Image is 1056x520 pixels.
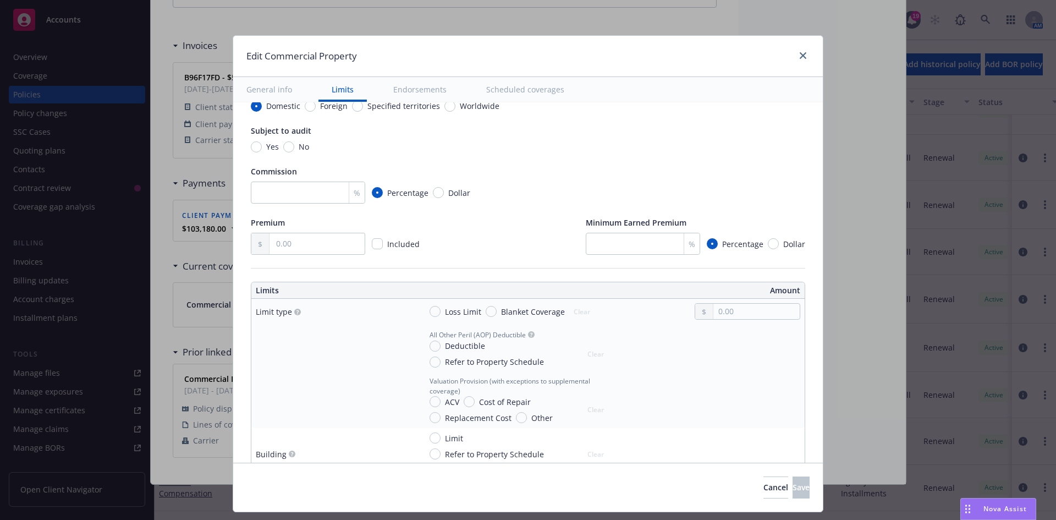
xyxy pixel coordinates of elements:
[430,412,441,423] input: Replacement Cost
[531,412,553,424] span: Other
[269,233,365,254] input: 0.00
[445,412,512,424] span: Replacement Cost
[256,448,287,460] div: Building
[479,396,531,408] span: Cost of Repair
[251,141,262,152] input: Yes
[713,304,800,319] input: 0.00
[430,433,441,444] input: Limit
[266,141,279,152] span: Yes
[367,100,440,112] span: Specified territories
[445,340,485,352] span: Deductible
[961,499,975,519] div: Drag to move
[486,306,497,317] input: Blanket Coverage
[372,187,383,198] input: Percentage
[689,238,695,250] span: %
[251,282,472,299] th: Limits
[266,100,300,112] span: Domestic
[246,49,357,63] h1: Edit Commercial Property
[352,101,363,112] input: Specified territories
[430,341,441,352] input: Deductible
[380,77,460,102] button: Endorsements
[430,448,441,459] input: Refer to Property Schedule
[256,306,292,318] div: Limit type
[586,217,686,228] span: Minimum Earned Premium
[251,125,311,136] span: Subject to audit
[430,357,441,368] input: Refer to Property Schedule
[445,356,544,368] span: Refer to Property Schedule
[251,166,297,177] span: Commission
[473,77,577,102] button: Scheduled coverages
[318,77,367,102] button: Limits
[983,504,1027,513] span: Nova Assist
[305,101,316,112] input: Foreign
[444,101,455,112] input: Worldwide
[707,238,718,249] input: Percentage
[354,187,360,199] span: %
[251,101,262,112] input: Domestic
[445,396,459,408] span: ACV
[299,141,309,152] span: No
[320,100,348,112] span: Foreign
[430,330,526,340] span: All Other Peril (AOP) Deductible
[722,238,763,250] span: Percentage
[460,100,499,112] span: Worldwide
[464,396,475,407] input: Cost of Repair
[533,282,805,299] th: Amount
[430,396,441,407] input: ACV
[430,376,610,395] span: Valuation Provision (with exceptions to supplemental coverage)
[960,498,1036,520] button: Nova Assist
[251,217,285,228] span: Premium
[387,187,428,199] span: Percentage
[283,141,294,152] input: No
[433,187,444,198] input: Dollar
[445,306,481,318] span: Loss Limit
[501,306,565,318] span: Blanket Coverage
[448,187,470,199] span: Dollar
[430,306,441,317] input: Loss Limit
[445,433,463,444] span: Limit
[233,77,305,102] button: General info
[445,448,544,460] span: Refer to Property Schedule
[516,412,527,423] input: Other
[387,239,420,249] span: Included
